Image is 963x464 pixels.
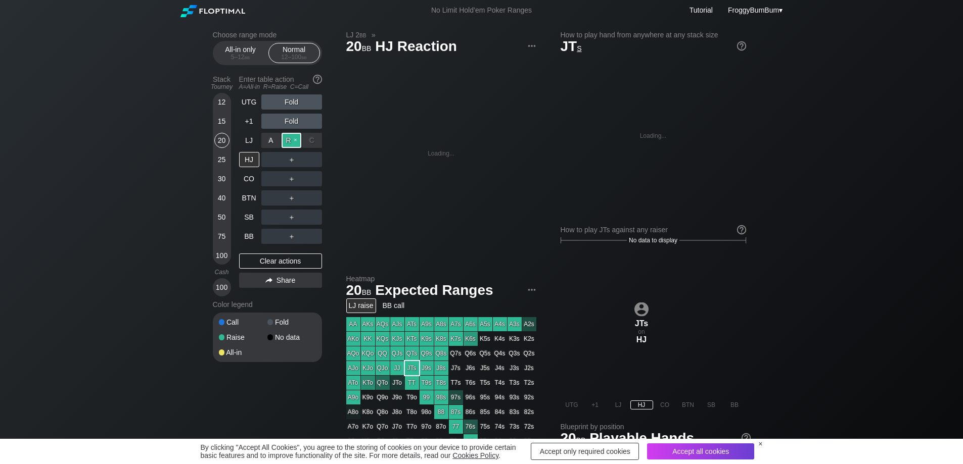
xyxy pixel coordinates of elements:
[508,376,522,390] div: T3s
[390,361,404,375] div: JJ
[405,376,419,390] div: TT
[376,376,390,390] div: QTo
[261,94,322,110] div: Fold
[214,190,230,205] div: 40
[361,317,375,331] div: AKs
[390,420,404,434] div: J7o
[376,317,390,331] div: AQs
[267,334,316,341] div: No data
[390,405,404,419] div: J8o
[376,405,390,419] div: Q8o
[345,283,373,299] span: 20
[758,440,762,448] div: ×
[214,229,230,244] div: 75
[219,349,267,356] div: All-in
[464,434,478,448] div: 66
[405,361,419,375] div: JTs
[449,376,463,390] div: T7s
[390,434,404,448] div: J6o
[630,400,653,409] div: HJ
[261,190,322,205] div: ＋
[261,133,322,148] div: Raise
[239,171,259,186] div: CO
[405,405,419,419] div: T8o
[420,332,434,346] div: K9s
[345,30,368,39] span: LJ 2
[478,361,492,375] div: J5s
[464,317,478,331] div: A6s
[312,74,323,85] img: help.32db89a4.svg
[508,420,522,434] div: 73s
[374,39,458,56] span: HJ Reaction
[271,43,317,63] div: Normal
[493,332,507,346] div: K4s
[634,302,649,316] img: icon-avatar.b40e07d9.svg
[239,229,259,244] div: BB
[561,226,746,234] div: How to play JTs against any raiser
[361,346,375,360] div: KQo
[736,40,747,51] img: help.32db89a4.svg
[239,83,322,90] div: A=All-in R=Raise C=Call
[561,31,746,39] h2: How to play hand from anywhere at any stack size
[420,361,434,375] div: J9s
[361,434,375,448] div: K6o
[434,332,448,346] div: K8s
[464,376,478,390] div: T6s
[561,38,582,54] span: JT
[464,332,478,346] div: K6s
[366,31,381,39] span: »
[493,346,507,360] div: Q4s
[239,253,322,269] div: Clear actions
[214,133,230,148] div: 20
[559,431,587,447] span: 20
[405,390,419,404] div: T9o
[214,152,230,167] div: 25
[452,451,498,459] a: Cookies Policy
[376,346,390,360] div: QQ
[522,361,536,375] div: J2s
[508,361,522,375] div: J3s
[449,390,463,404] div: 97s
[261,171,322,186] div: ＋
[522,434,536,448] div: 62s
[728,6,779,14] span: FroggyBumBum
[361,405,375,419] div: K8o
[376,361,390,375] div: QJo
[526,284,537,295] img: ellipsis.fd386fe8.svg
[508,390,522,404] div: 93s
[301,54,307,61] span: bb
[434,420,448,434] div: 87o
[359,31,366,39] span: bb
[449,346,463,360] div: Q7s
[690,6,713,14] a: Tutorial
[405,317,419,331] div: ATs
[607,400,630,409] div: LJ
[219,54,262,61] div: 5 – 12
[723,400,746,409] div: BB
[630,335,653,344] div: HJ
[261,210,322,225] div: ＋
[493,317,507,331] div: A4s
[508,434,522,448] div: 63s
[346,346,360,360] div: AQo
[630,302,653,344] div: on
[464,346,478,360] div: Q6s
[561,423,751,431] h2: Blueprint by position
[647,443,754,459] div: Accept all cookies
[478,332,492,346] div: K5s
[493,390,507,404] div: 94s
[493,376,507,390] div: T4s
[261,229,322,244] div: ＋
[478,376,492,390] div: T5s
[180,5,245,17] img: Floptimal logo
[239,210,259,225] div: SB
[640,132,667,139] div: Loading...
[405,332,419,346] div: KTs
[434,434,448,448] div: 86o
[390,390,404,404] div: J9o
[493,361,507,375] div: J4s
[302,133,322,148] div: C
[346,282,536,298] h1: Expected Ranges
[508,332,522,346] div: K3s
[390,346,404,360] div: QJs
